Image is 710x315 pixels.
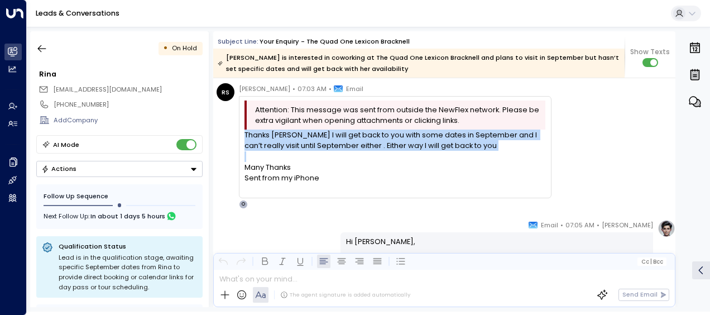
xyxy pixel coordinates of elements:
[255,104,543,126] span: Attention: This message was sent from outside the NewFlex network. Please be extra vigilant when ...
[172,44,197,52] span: On Hold
[59,253,197,292] div: Lead is in the qualification stage, awaiting specific September dates from Rina to provide direct...
[597,219,599,231] span: •
[54,100,202,109] div: [PHONE_NUMBER]
[637,257,666,266] button: Cc|Bcc
[630,47,670,57] span: Show Texts
[217,83,234,101] div: RS
[244,162,545,194] div: Many Thanks
[54,116,202,125] div: AddCompany
[541,219,558,231] span: Email
[565,219,594,231] span: 07:05 AM
[260,37,410,46] div: Your enquiry - The Quad One Lexicon Bracknell
[650,259,652,265] span: |
[90,210,165,222] span: In about 1 days 5 hours
[218,37,258,46] span: Subject Line:
[163,40,168,56] div: •
[280,291,410,299] div: The agent signature is added automatically
[53,139,79,150] div: AI Mode
[658,219,675,237] img: profile-logo.png
[244,130,545,194] div: Thanks [PERSON_NAME] I will get back to you with some dates in September and I can’t really visit...
[560,219,563,231] span: •
[239,200,248,209] div: O
[44,210,195,222] div: Next Follow Up:
[244,173,545,183] div: Sent from my iPhone
[641,259,663,265] span: Cc Bcc
[44,192,195,201] div: Follow Up Sequence
[53,85,162,94] span: [EMAIL_ADDRESS][DOMAIN_NAME]
[602,219,653,231] span: [PERSON_NAME]
[59,242,197,251] p: Qualification Status
[53,85,162,94] span: rinaseda@hotmail.co.uk
[36,161,203,177] button: Actions
[217,255,230,268] button: Undo
[36,8,119,18] a: Leads & Conversations
[39,69,202,79] div: Rina
[234,255,248,268] button: Redo
[36,161,203,177] div: Button group with a nested menu
[41,165,76,173] div: Actions
[218,52,619,74] div: [PERSON_NAME] is interested in coworking at The Quad One Lexicon Bracknell and plans to visit in ...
